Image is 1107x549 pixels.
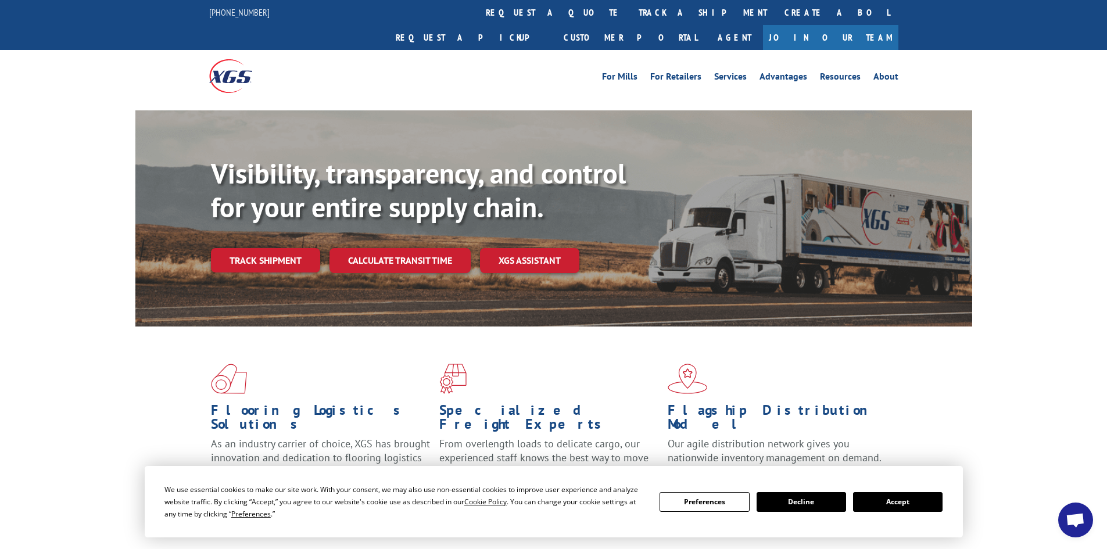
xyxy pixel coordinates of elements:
[660,492,749,512] button: Preferences
[668,364,708,394] img: xgs-icon-flagship-distribution-model-red
[602,72,637,85] a: For Mills
[211,364,247,394] img: xgs-icon-total-supply-chain-intelligence-red
[145,466,963,537] div: Cookie Consent Prompt
[763,25,898,50] a: Join Our Team
[211,403,431,437] h1: Flooring Logistics Solutions
[853,492,943,512] button: Accept
[757,492,846,512] button: Decline
[668,437,882,464] span: Our agile distribution network gives you nationwide inventory management on demand.
[439,403,659,437] h1: Specialized Freight Experts
[873,72,898,85] a: About
[439,364,467,394] img: xgs-icon-focused-on-flooring-red
[464,497,507,507] span: Cookie Policy
[760,72,807,85] a: Advantages
[555,25,706,50] a: Customer Portal
[211,437,430,478] span: As an industry carrier of choice, XGS has brought innovation and dedication to flooring logistics...
[714,72,747,85] a: Services
[820,72,861,85] a: Resources
[480,248,579,273] a: XGS ASSISTANT
[211,248,320,272] a: Track shipment
[164,483,646,520] div: We use essential cookies to make our site work. With your consent, we may also use non-essential ...
[387,25,555,50] a: Request a pickup
[439,437,659,489] p: From overlength loads to delicate cargo, our experienced staff knows the best way to move your fr...
[211,155,626,225] b: Visibility, transparency, and control for your entire supply chain.
[231,509,271,519] span: Preferences
[329,248,471,273] a: Calculate transit time
[1058,503,1093,537] div: Open chat
[706,25,763,50] a: Agent
[209,6,270,18] a: [PHONE_NUMBER]
[650,72,701,85] a: For Retailers
[668,403,887,437] h1: Flagship Distribution Model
